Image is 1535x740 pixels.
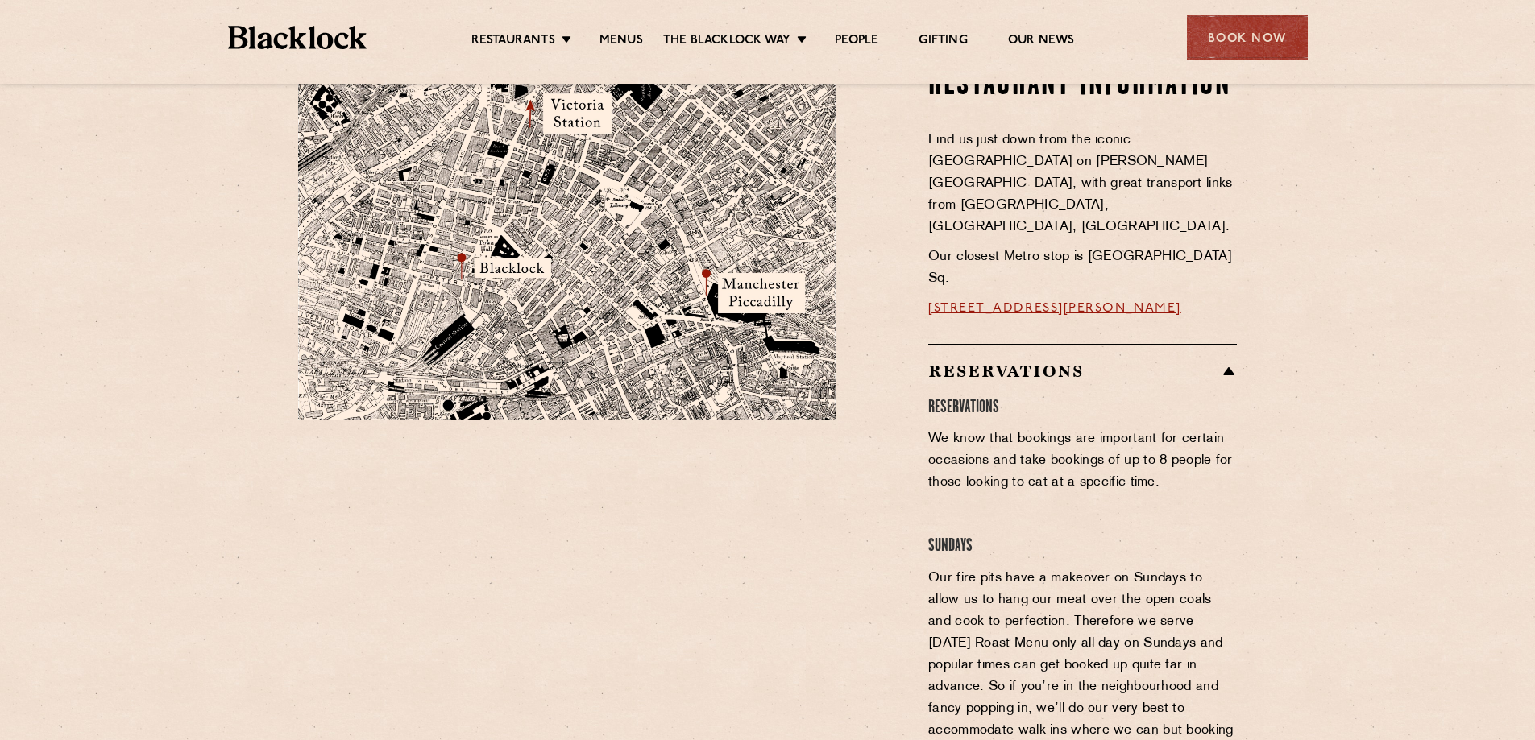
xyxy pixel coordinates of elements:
[928,535,1237,557] h4: Sundays
[1008,33,1075,51] a: Our News
[471,33,555,51] a: Restaurants
[928,134,1233,234] span: Find us just down from the iconic [GEOGRAPHIC_DATA] on [PERSON_NAME][GEOGRAPHIC_DATA], with great...
[928,362,1237,381] h2: Reservations
[928,428,1237,494] p: We know that bookings are important for certain occasions and take bookings of up to 8 people for...
[663,33,790,51] a: The Blacklock Way
[928,65,1237,105] h2: Restaurant Information
[1187,15,1308,60] div: Book Now
[228,26,367,49] img: BL_Textured_Logo-footer-cropped.svg
[928,302,1181,315] a: [STREET_ADDRESS][PERSON_NAME]
[919,33,967,51] a: Gifting
[835,33,878,51] a: People
[599,33,643,51] a: Menus
[928,250,1232,285] span: Our closest Metro stop is [GEOGRAPHIC_DATA] Sq.
[928,397,1237,419] h4: Reservations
